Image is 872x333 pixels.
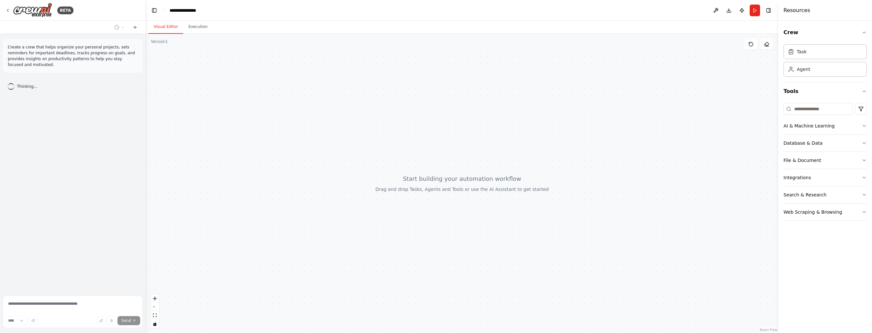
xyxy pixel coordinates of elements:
button: Crew [783,23,867,42]
div: Web Scraping & Browsing [783,209,842,215]
h4: Resources [783,7,810,14]
div: AI & Machine Learning [783,123,835,129]
button: toggle interactivity [151,320,159,328]
button: Click to speak your automation idea [107,316,116,325]
div: Tools [783,100,867,226]
div: Agent [797,66,810,73]
div: Version 1 [151,39,168,44]
button: File & Document [783,152,867,169]
button: zoom in [151,294,159,303]
button: Visual Editor [148,20,183,34]
button: Integrations [783,169,867,186]
button: Upload files [97,316,106,325]
img: Logo [13,3,52,18]
div: Crew [783,42,867,82]
div: React Flow controls [151,294,159,328]
button: Switch to previous chat [112,23,127,31]
div: Search & Research [783,192,826,198]
div: BETA [57,7,74,14]
button: Execution [183,20,213,34]
span: Thinking... [17,84,37,89]
button: Hide right sidebar [764,6,773,15]
button: Web Scraping & Browsing [783,204,867,220]
span: Send [121,318,131,323]
button: Improve this prompt [29,316,38,325]
button: Start a new chat [130,23,140,31]
nav: breadcrumb [170,7,196,14]
button: Hide left sidebar [150,6,159,15]
a: React Flow attribution [760,328,777,332]
button: zoom out [151,303,159,311]
div: Task [797,48,807,55]
button: Tools [783,82,867,100]
button: Search & Research [783,186,867,203]
div: Database & Data [783,140,823,146]
div: File & Document [783,157,821,164]
button: AI & Machine Learning [783,117,867,134]
button: Send [117,316,140,325]
p: Create a crew that helps organize your personal projects, sets reminders for important deadlines,... [8,44,138,68]
button: Database & Data [783,135,867,152]
button: fit view [151,311,159,320]
div: Integrations [783,174,811,181]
